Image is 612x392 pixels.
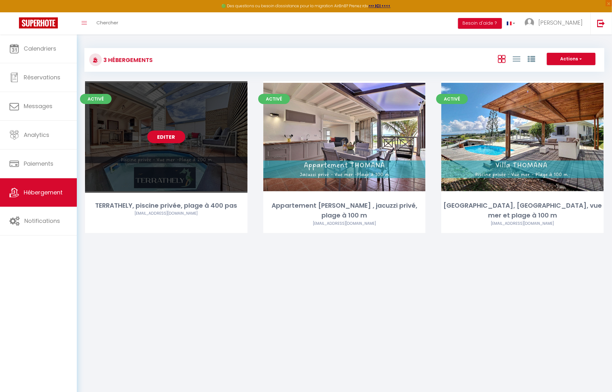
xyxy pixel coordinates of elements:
[147,131,185,143] a: Editer
[436,94,468,104] span: Activé
[498,53,505,64] a: Vue en Box
[369,3,391,9] a: >>> ICI <<<<
[85,211,248,217] div: Airbnb
[525,18,534,28] img: ...
[513,53,520,64] a: Vue en Liste
[80,94,112,104] span: Activé
[458,18,502,29] button: Besoin d'aide ?
[92,12,123,34] a: Chercher
[547,53,596,65] button: Actions
[441,221,604,227] div: Airbnb
[19,17,58,28] img: Super Booking
[441,201,604,221] div: [GEOGRAPHIC_DATA], [GEOGRAPHIC_DATA], vue mer et plage à 100 m
[258,94,290,104] span: Activé
[597,19,605,27] img: logout
[24,102,52,110] span: Messages
[24,188,63,196] span: Hébergement
[24,73,60,81] span: Réservations
[520,12,591,34] a: ... [PERSON_NAME]
[263,221,426,227] div: Airbnb
[528,53,535,64] a: Vue par Groupe
[263,201,426,221] div: Appartement [PERSON_NAME] , jacuzzi privé, plage à 100 m
[24,217,60,225] span: Notifications
[538,19,583,27] span: [PERSON_NAME]
[24,131,49,139] span: Analytics
[102,53,153,67] h3: 3 Hébergements
[96,19,118,26] span: Chercher
[85,201,248,211] div: TERRATHELY, piscine privée, plage à 400 pas
[24,45,56,52] span: Calendriers
[24,160,53,168] span: Paiements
